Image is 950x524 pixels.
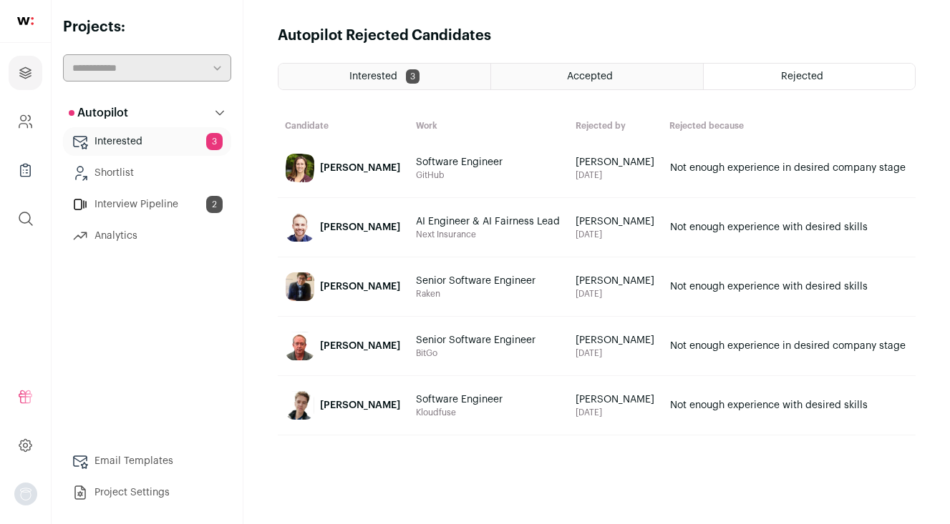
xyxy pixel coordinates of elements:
[63,190,231,219] a: Interview Pipeline2
[278,139,408,197] a: [PERSON_NAME]
[286,154,314,182] img: c76c144344d4a1f920d2b51ef3317e0286001597f623e185a940f3a9a00deb07.jpg
[69,104,128,122] p: Autopilot
[286,213,314,242] img: 72d9dd2a8d4c0aa2283053f6fbb380d83c6355b0b258f328f5ebcabc79da9c70.jpg
[278,317,408,375] a: [PERSON_NAME]
[663,139,915,197] a: Not enough experience in desired company stage
[576,214,655,229] span: [PERSON_NAME]
[663,377,915,434] a: Not enough experience with desired skills
[491,64,702,89] a: Accepted
[416,214,561,229] span: AI Engineer & AI Fairness Lead
[14,483,37,505] img: nopic.png
[63,478,231,507] a: Project Settings
[416,155,561,169] span: Software Engineer
[63,159,231,187] a: Shortlist
[63,222,231,250] a: Analytics
[206,196,223,213] span: 2
[286,391,314,420] img: 356399978ab548b9d42448fc025e27d60361c042fdaf517c2b5524ae205b2fb2
[9,153,42,187] a: Company Lists
[416,392,561,407] span: Software Engineer
[416,347,561,359] span: BitGo
[416,274,561,288] span: Senior Software Engineer
[63,127,231,156] a: Interested3
[576,392,655,407] span: [PERSON_NAME]
[17,17,34,25] img: wellfound-shorthand-0d5821cbd27db2630d0214b213865d53afaa358527fdda9d0ea32b1df1b89c2c.svg
[320,220,400,234] div: [PERSON_NAME]
[576,155,655,169] span: [PERSON_NAME]
[286,272,314,301] img: 17382bf73a9af8ca179545b4812fe773d94bdb26521b201116e34cb8cbb39762.jpg
[663,317,915,375] a: Not enough experience in desired company stage
[568,113,662,139] th: Rejected by
[663,258,915,315] a: Not enough experience with desired skills
[320,280,400,294] div: [PERSON_NAME]
[63,17,231,37] h2: Projects:
[278,377,408,434] a: [PERSON_NAME]
[576,407,655,418] span: [DATE]
[781,71,823,81] span: Rejected
[416,333,561,347] span: Senior Software Engineer
[63,447,231,475] a: Email Templates
[406,69,420,84] span: 3
[576,229,655,240] span: [DATE]
[320,398,400,412] div: [PERSON_NAME]
[576,169,655,181] span: [DATE]
[349,71,397,81] span: Interested
[278,26,491,46] h1: Autopilot Rejected Candidates
[320,161,400,175] div: [PERSON_NAME]
[286,332,314,360] img: 0a42a46a099200644a6112421e53e4d2748123c7f741629b0fb8165277ff6c20.jpg
[14,483,37,505] button: Open dropdown
[576,274,655,288] span: [PERSON_NAME]
[416,169,561,181] span: GitHub
[576,288,655,300] span: [DATE]
[663,199,915,256] a: Not enough experience with desired skills
[409,113,568,139] th: Work
[278,113,409,139] th: Candidate
[320,339,400,353] div: [PERSON_NAME]
[567,71,613,81] span: Accepted
[576,333,655,347] span: [PERSON_NAME]
[416,407,561,418] span: Kloudfuse
[9,104,42,139] a: Company and ATS Settings
[416,288,561,300] span: Raken
[278,64,490,89] a: Interested 3
[576,347,655,359] span: [DATE]
[9,56,42,90] a: Projects
[662,113,916,139] th: Rejected because
[278,199,408,256] a: [PERSON_NAME]
[416,229,561,240] span: Next Insurance
[206,133,223,150] span: 3
[63,99,231,127] button: Autopilot
[278,258,408,315] a: [PERSON_NAME]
